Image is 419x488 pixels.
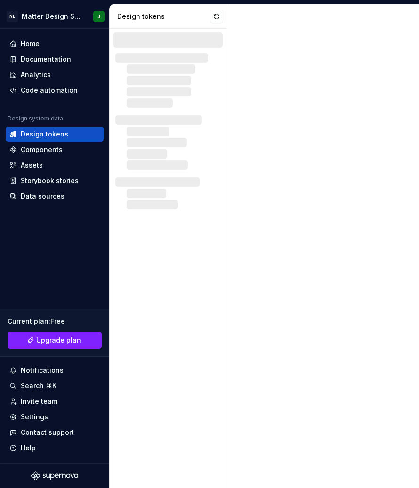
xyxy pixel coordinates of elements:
a: Invite team [6,394,104,409]
div: Storybook stories [21,176,79,185]
div: Notifications [21,366,64,375]
div: Data sources [21,192,64,201]
svg: Supernova Logo [31,471,78,480]
div: Search ⌘K [21,381,56,391]
a: Components [6,142,104,157]
button: NLMatter Design SystemJ [2,6,107,26]
button: Search ⌘K [6,378,104,393]
div: Code automation [21,86,78,95]
button: Help [6,440,104,456]
a: Code automation [6,83,104,98]
span: Upgrade plan [36,336,81,345]
div: NL [7,11,18,22]
a: Storybook stories [6,173,104,188]
button: Notifications [6,363,104,378]
a: Documentation [6,52,104,67]
a: Home [6,36,104,51]
div: Design tokens [117,12,210,21]
a: Upgrade plan [8,332,102,349]
div: Design system data [8,115,63,122]
div: J [97,13,100,20]
div: Home [21,39,40,48]
div: Matter Design System [22,12,82,21]
div: Current plan : Free [8,317,102,326]
div: Documentation [21,55,71,64]
div: Invite team [21,397,57,406]
a: Assets [6,158,104,173]
div: Analytics [21,70,51,80]
button: Contact support [6,425,104,440]
a: Settings [6,409,104,424]
div: Design tokens [21,129,68,139]
a: Design tokens [6,127,104,142]
a: Data sources [6,189,104,204]
div: Settings [21,412,48,422]
div: Components [21,145,63,154]
div: Help [21,443,36,453]
div: Contact support [21,428,74,437]
div: Assets [21,160,43,170]
a: Analytics [6,67,104,82]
